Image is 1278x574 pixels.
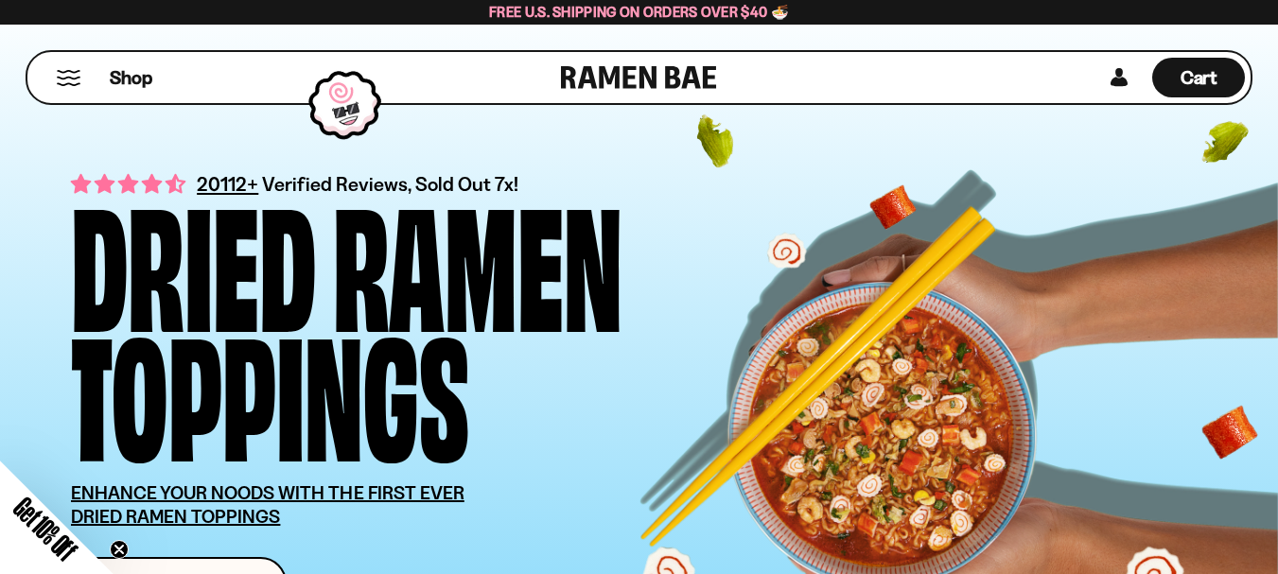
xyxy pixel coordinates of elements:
button: Close teaser [110,540,129,559]
a: Shop [110,58,152,97]
a: Cart [1152,52,1245,103]
span: Get 10% Off [9,492,82,565]
span: Cart [1181,66,1217,89]
button: Mobile Menu Trigger [56,70,81,86]
span: Free U.S. Shipping on Orders over $40 🍜 [489,3,789,21]
div: Toppings [71,323,469,453]
span: Shop [110,65,152,91]
div: Dried [71,194,316,323]
u: ENHANCE YOUR NOODS WITH THE FIRST EVER DRIED RAMEN TOPPINGS [71,481,464,528]
div: Ramen [333,194,622,323]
